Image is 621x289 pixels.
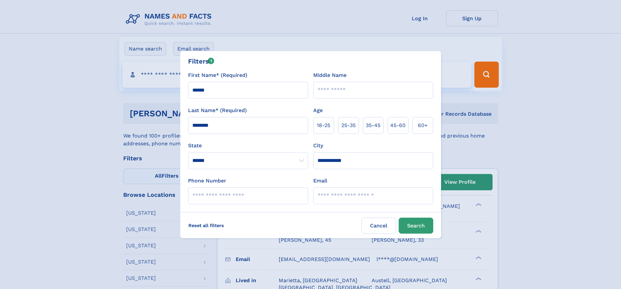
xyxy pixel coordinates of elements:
label: Middle Name [313,71,347,79]
label: Last Name* (Required) [188,107,247,114]
span: 18‑25 [317,122,330,129]
button: Search [399,218,433,234]
label: City [313,142,323,150]
label: First Name* (Required) [188,71,247,79]
div: Filters [188,56,214,66]
label: State [188,142,308,150]
label: Cancel [362,218,396,234]
span: 60+ [418,122,428,129]
label: Phone Number [188,177,226,185]
label: Age [313,107,323,114]
label: Reset all filters [184,218,228,233]
span: 35‑45 [366,122,380,129]
span: 25‑35 [341,122,356,129]
span: 45‑60 [390,122,406,129]
label: Email [313,177,327,185]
